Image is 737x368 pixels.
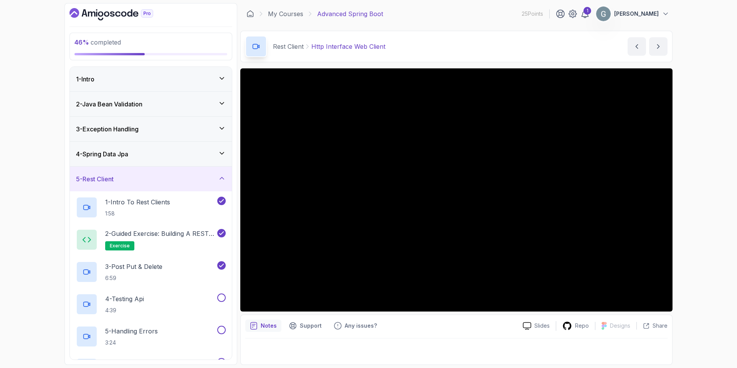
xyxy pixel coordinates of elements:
[105,307,144,314] p: 4:39
[300,322,322,330] p: Support
[649,37,668,56] button: next content
[105,262,162,271] p: 3 - Post Put & Delete
[596,7,611,21] img: user profile image
[74,38,89,46] span: 46 %
[70,167,232,191] button: 5-Rest Client
[105,294,144,303] p: 4 - Testing Api
[110,243,130,249] span: exercise
[69,8,171,20] a: Dashboard
[245,320,281,332] button: notes button
[534,322,550,330] p: Slides
[517,322,556,330] a: Slides
[76,229,226,250] button: 2-Guided Exercise: Building a REST Clientexercise
[284,320,326,332] button: Support button
[70,117,232,141] button: 3-Exception Handling
[105,339,158,346] p: 3:24
[105,210,170,217] p: 1:58
[70,92,232,116] button: 2-Java Bean Validation
[268,9,303,18] a: My Courses
[76,197,226,218] button: 1-Intro To Rest Clients1:58
[653,322,668,330] p: Share
[311,42,385,51] p: Http Interface Web Client
[628,37,646,56] button: previous content
[580,9,590,18] a: 1
[70,67,232,91] button: 1-Intro
[76,124,139,134] h3: 3 - Exception Handling
[76,261,226,283] button: 3-Post Put & Delete6:59
[76,293,226,315] button: 4-Testing Api4:39
[105,327,158,336] p: 5 - Handling Errors
[74,38,121,46] span: completed
[636,322,668,330] button: Share
[76,75,94,84] h3: 1 - Intro
[76,326,226,347] button: 5-Handling Errors3:24
[610,322,630,330] p: Designs
[273,42,304,51] p: Rest Client
[261,322,277,330] p: Notes
[105,274,162,282] p: 6:59
[76,99,142,109] h3: 2 - Java Bean Validation
[345,322,377,330] p: Any issues?
[556,321,595,331] a: Repo
[317,9,383,18] p: Advanced Spring Boot
[70,142,232,166] button: 4-Spring Data Jpa
[240,68,673,312] iframe: 6 - HTTP Interface Web Client
[105,197,170,207] p: 1 - Intro To Rest Clients
[522,10,543,18] p: 25 Points
[614,10,659,18] p: [PERSON_NAME]
[596,6,669,22] button: user profile image[PERSON_NAME]
[76,174,114,184] h3: 5 - Rest Client
[76,149,128,159] h3: 4 - Spring Data Jpa
[105,229,216,238] p: 2 - Guided Exercise: Building a REST Client
[105,359,185,368] p: 6 - Http Interface Rest Client
[246,10,254,18] a: Dashboard
[583,7,591,15] div: 1
[329,320,382,332] button: Feedback button
[575,322,589,330] p: Repo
